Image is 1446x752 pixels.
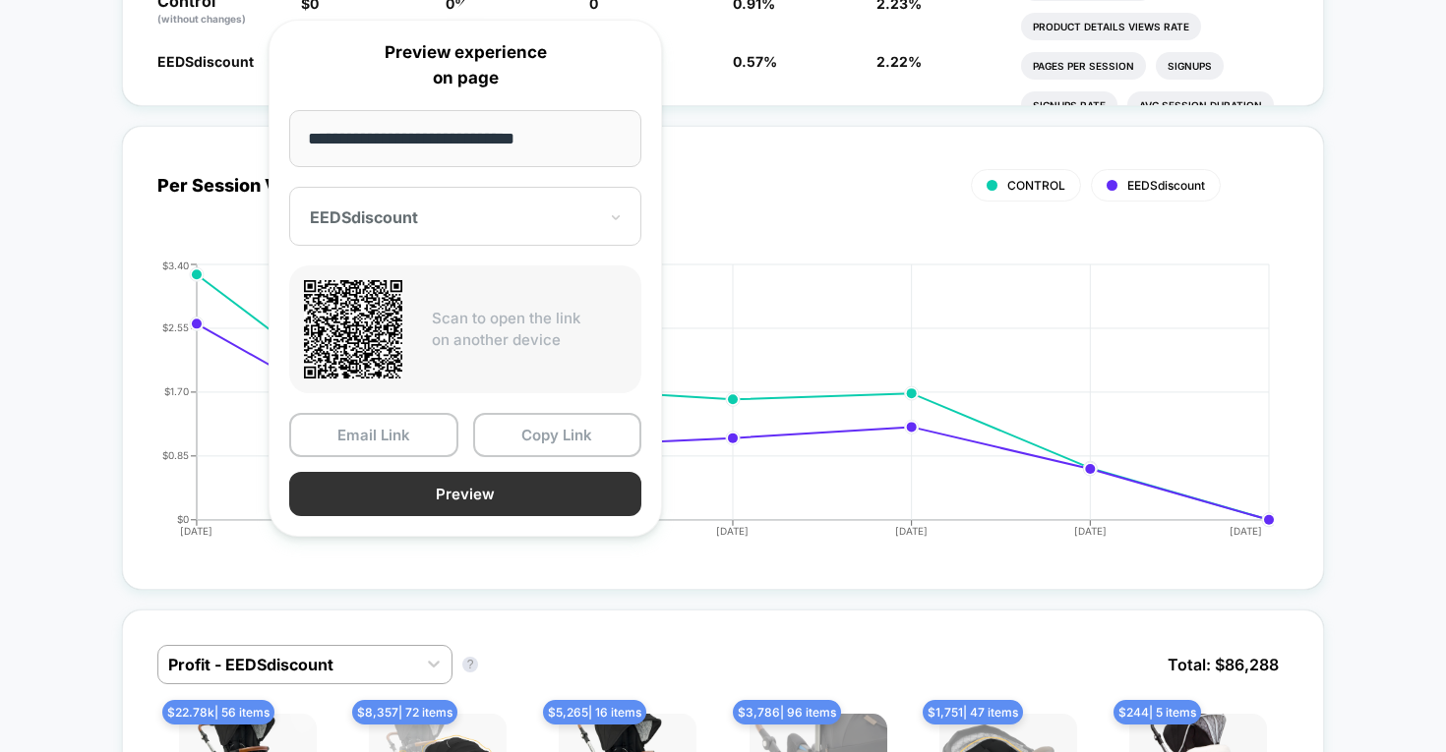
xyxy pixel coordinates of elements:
button: Email Link [289,413,458,457]
tspan: $0 [177,513,189,525]
tspan: [DATE] [895,525,928,537]
button: Preview [289,472,641,516]
span: (without changes) [157,13,246,25]
tspan: $1.70 [164,385,189,397]
tspan: [DATE] [717,525,750,537]
li: Signups Rate [1021,91,1117,119]
span: $ 5,265 | 16 items [543,700,646,724]
span: 0.57 % [733,53,777,70]
span: $ 1,751 | 47 items [923,700,1023,724]
tspan: [DATE] [1074,525,1107,537]
tspan: [DATE] [180,525,212,537]
li: Avg Session Duration [1127,91,1274,119]
div: PER_SESSION_VALUE [138,260,1269,554]
p: Preview experience on page [289,40,641,90]
span: $ 22.78k | 56 items [162,700,274,724]
span: $ 8,357 | 72 items [352,700,457,724]
li: Pages Per Session [1021,52,1146,80]
tspan: [DATE] [1231,525,1263,537]
button: Copy Link [473,413,642,457]
span: $ 244 | 5 items [1114,700,1201,724]
p: Scan to open the link on another device [432,308,627,352]
span: 2.22 % [876,53,922,70]
span: EEDSdiscount [1127,178,1205,193]
li: Product Details Views Rate [1021,13,1201,40]
span: EEDSdiscount [157,53,254,70]
tspan: $3.40 [162,259,189,270]
span: CONTROL [1007,178,1065,193]
span: Total: $ 86,288 [1158,645,1289,684]
button: ? [462,657,478,672]
tspan: $0.85 [162,449,189,461]
span: $ 3,786 | 96 items [733,700,841,724]
li: Signups [1156,52,1224,80]
tspan: $2.55 [162,321,189,333]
